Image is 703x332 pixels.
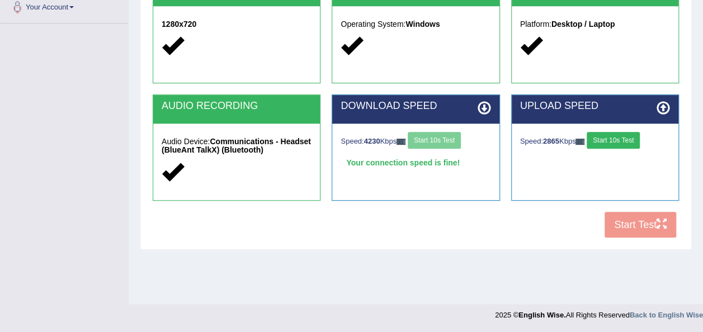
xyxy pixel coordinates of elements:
[397,139,405,145] img: ajax-loader-fb-connection.gif
[364,137,380,145] strong: 4230
[520,20,670,29] h5: Platform:
[162,101,312,112] h2: AUDIO RECORDING
[520,101,670,112] h2: UPLOAD SPEED
[630,311,703,319] a: Back to English Wise
[162,20,196,29] strong: 1280x720
[341,154,490,171] div: Your connection speed is fine!
[341,101,490,112] h2: DOWNLOAD SPEED
[495,304,703,320] div: 2025 © All Rights Reserved
[520,132,670,151] div: Speed: Kbps
[518,311,565,319] strong: English Wise.
[543,137,559,145] strong: 2865
[551,20,615,29] strong: Desktop / Laptop
[162,137,312,155] h5: Audio Device:
[587,132,640,149] button: Start 10s Test
[575,139,584,145] img: ajax-loader-fb-connection.gif
[341,20,490,29] h5: Operating System:
[341,132,490,151] div: Speed: Kbps
[405,20,440,29] strong: Windows
[162,137,311,154] strong: Communications - Headset (BlueAnt TalkX) (Bluetooth)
